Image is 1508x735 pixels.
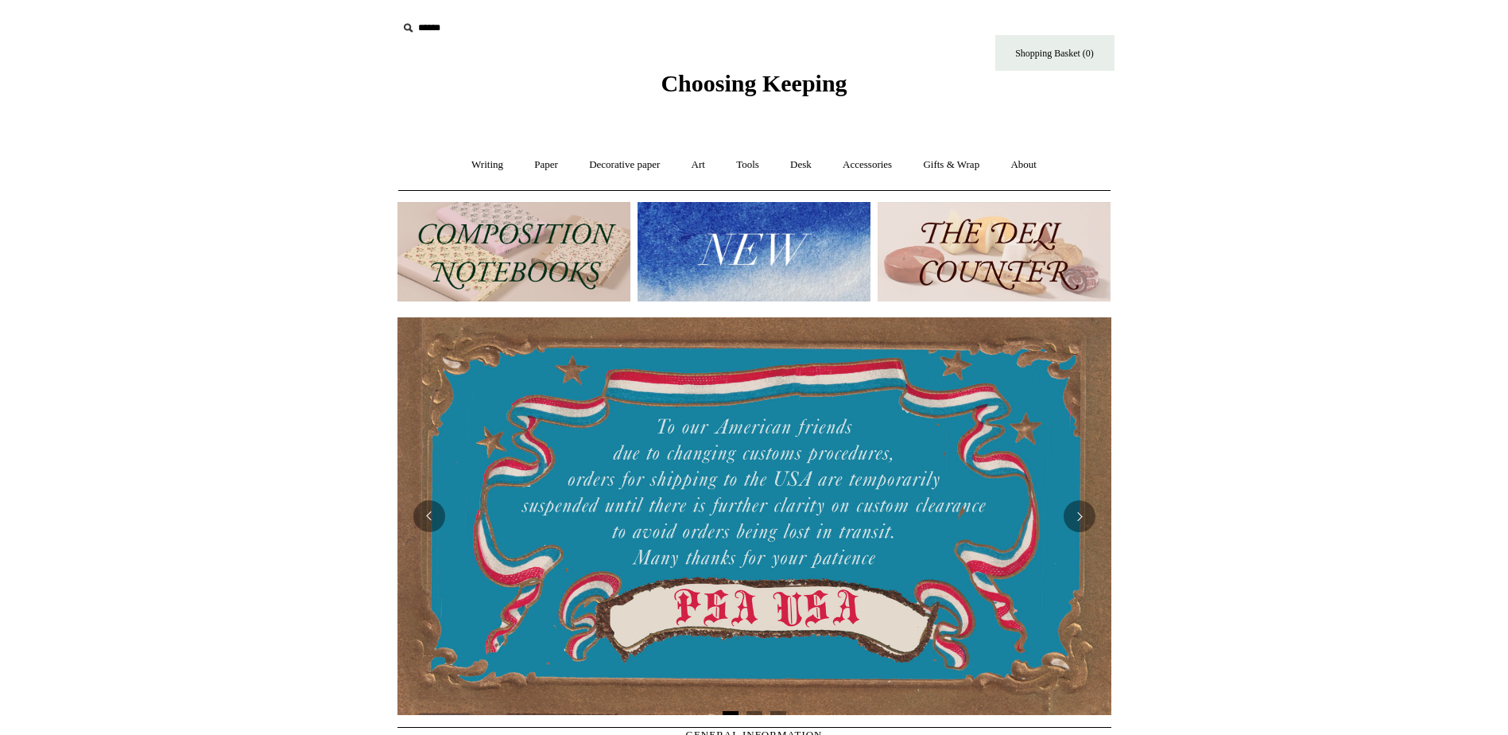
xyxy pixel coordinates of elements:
[397,317,1111,715] img: USA PSA .jpg__PID:33428022-6587-48b7-8b57-d7eefc91f15a
[520,144,572,186] a: Paper
[661,70,847,96] span: Choosing Keeping
[575,144,674,186] a: Decorative paper
[828,144,906,186] a: Accessories
[723,711,738,715] button: Page 1
[996,144,1051,186] a: About
[722,144,773,186] a: Tools
[677,144,719,186] a: Art
[776,144,826,186] a: Desk
[995,35,1115,71] a: Shopping Basket (0)
[746,711,762,715] button: Page 2
[457,144,518,186] a: Writing
[661,83,847,94] a: Choosing Keeping
[413,500,445,532] button: Previous
[770,711,786,715] button: Page 3
[878,202,1111,301] img: The Deli Counter
[638,202,870,301] img: New.jpg__PID:f73bdf93-380a-4a35-bcfe-7823039498e1
[1064,500,1095,532] button: Next
[397,202,630,301] img: 202302 Composition ledgers.jpg__PID:69722ee6-fa44-49dd-a067-31375e5d54ec
[909,144,994,186] a: Gifts & Wrap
